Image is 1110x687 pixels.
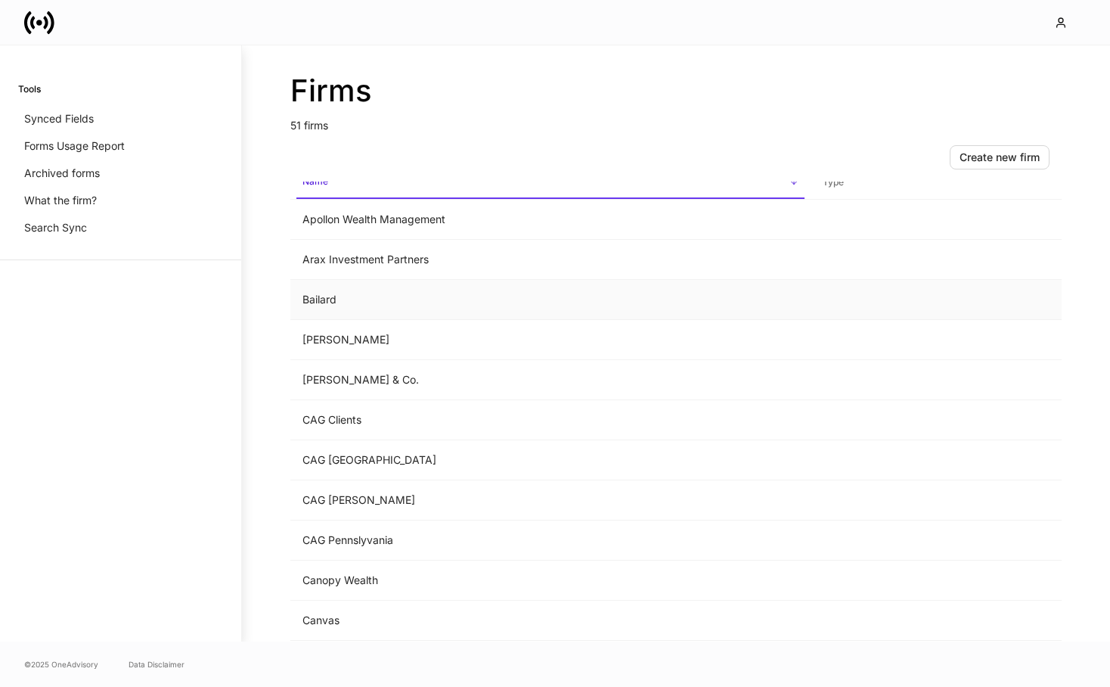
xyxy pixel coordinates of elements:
[290,641,811,681] td: [PERSON_NAME]
[823,175,844,189] h6: Type
[24,166,100,181] p: Archived forms
[296,166,805,199] span: Name
[18,132,223,160] a: Forms Usage Report
[129,658,184,670] a: Data Disclaimer
[290,240,811,280] td: Arax Investment Partners
[290,440,811,480] td: CAG [GEOGRAPHIC_DATA]
[290,561,811,601] td: Canopy Wealth
[290,480,811,521] td: CAG [PERSON_NAME]
[18,214,223,241] a: Search Sync
[290,73,1062,109] h2: Firms
[18,187,223,214] a: What the firm?
[290,521,811,561] td: CAG Pennslyvania
[24,138,125,154] p: Forms Usage Report
[24,111,94,126] p: Synced Fields
[290,320,811,360] td: [PERSON_NAME]
[290,280,811,320] td: Bailard
[302,174,328,188] h6: Name
[24,220,87,235] p: Search Sync
[290,360,811,400] td: [PERSON_NAME] & Co.
[290,109,1062,133] p: 51 firms
[18,82,41,96] h6: Tools
[24,193,97,208] p: What the firm?
[290,601,811,641] td: Canvas
[18,160,223,187] a: Archived forms
[24,658,98,670] span: © 2025 OneAdvisory
[18,105,223,132] a: Synced Fields
[290,200,811,240] td: Apollon Wealth Management
[290,400,811,440] td: CAG Clients
[817,167,1056,198] span: Type
[960,152,1040,163] div: Create new firm
[950,145,1050,169] button: Create new firm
